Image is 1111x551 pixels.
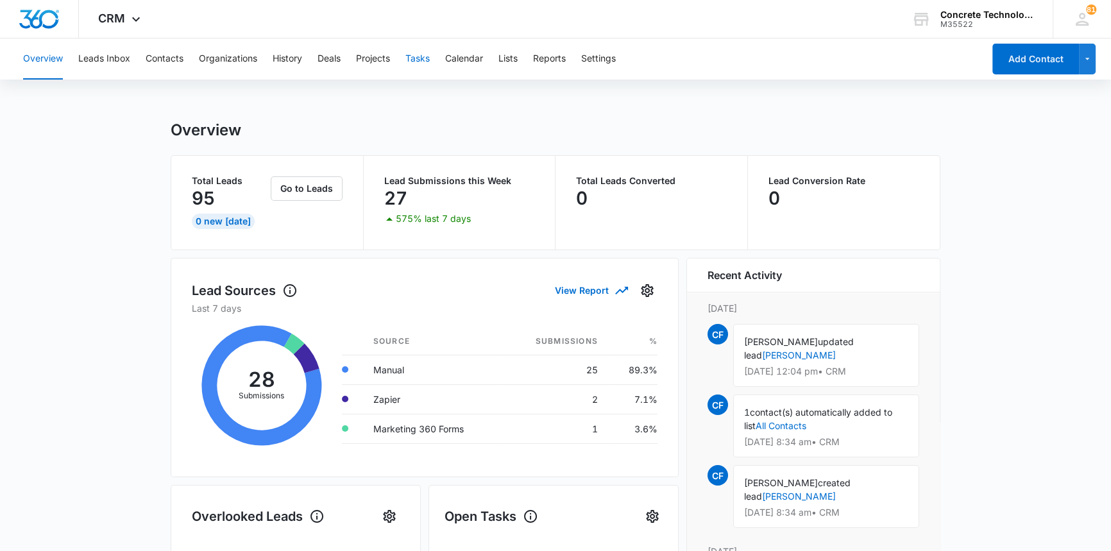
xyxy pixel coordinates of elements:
button: Go to Leads [271,176,343,201]
p: [DATE] 8:34 am • CRM [744,508,908,517]
div: account id [940,20,1034,29]
a: All Contacts [756,420,806,431]
td: 25 [503,355,607,384]
span: CF [708,465,728,486]
td: 89.3% [608,355,657,384]
span: 1 [744,407,750,418]
td: 3.6% [608,414,657,443]
p: Lead Conversion Rate [768,176,920,185]
p: [DATE] 12:04 pm • CRM [744,367,908,376]
button: Settings [642,506,663,527]
p: Total Leads Converted [576,176,727,185]
th: % [608,328,657,355]
p: 0 [576,188,588,208]
p: Last 7 days [192,301,657,315]
div: account name [940,10,1034,20]
th: Submissions [503,328,607,355]
p: 27 [384,188,407,208]
td: Marketing 360 Forms [363,414,504,443]
button: Reports [533,38,566,80]
td: Manual [363,355,504,384]
span: [PERSON_NAME] [744,336,818,347]
span: CF [708,394,728,415]
button: Leads Inbox [78,38,130,80]
span: CRM [98,12,125,25]
button: Calendar [445,38,483,80]
button: Lists [498,38,518,80]
a: Go to Leads [271,183,343,194]
span: contact(s) automatically added to list [744,407,892,431]
button: History [273,38,302,80]
p: [DATE] 8:34 am • CRM [744,437,908,446]
button: Add Contact [992,44,1079,74]
h6: Recent Activity [708,267,782,283]
td: 2 [503,384,607,414]
h1: Overlooked Leads [192,507,325,526]
button: View Report [555,279,627,301]
h1: Lead Sources [192,281,298,300]
button: Contacts [146,38,183,80]
div: 0 New [DATE] [192,214,255,229]
div: notifications count [1086,4,1096,15]
span: CF [708,324,728,344]
a: [PERSON_NAME] [762,491,836,502]
h1: Overview [171,121,241,140]
button: Tasks [405,38,430,80]
button: Settings [581,38,616,80]
span: 81 [1086,4,1096,15]
button: Deals [318,38,341,80]
h1: Open Tasks [445,507,538,526]
button: Projects [356,38,390,80]
p: [DATE] [708,301,919,315]
button: Organizations [199,38,257,80]
td: 1 [503,414,607,443]
td: 7.1% [608,384,657,414]
th: Source [363,328,504,355]
p: Total Leads [192,176,268,185]
td: Zapier [363,384,504,414]
button: Settings [379,506,400,527]
p: Lead Submissions this Week [384,176,535,185]
button: Overview [23,38,63,80]
span: [PERSON_NAME] [744,477,818,488]
p: 0 [768,188,780,208]
a: [PERSON_NAME] [762,350,836,360]
button: Settings [637,280,657,301]
p: 95 [192,188,215,208]
p: 575% last 7 days [396,214,471,223]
